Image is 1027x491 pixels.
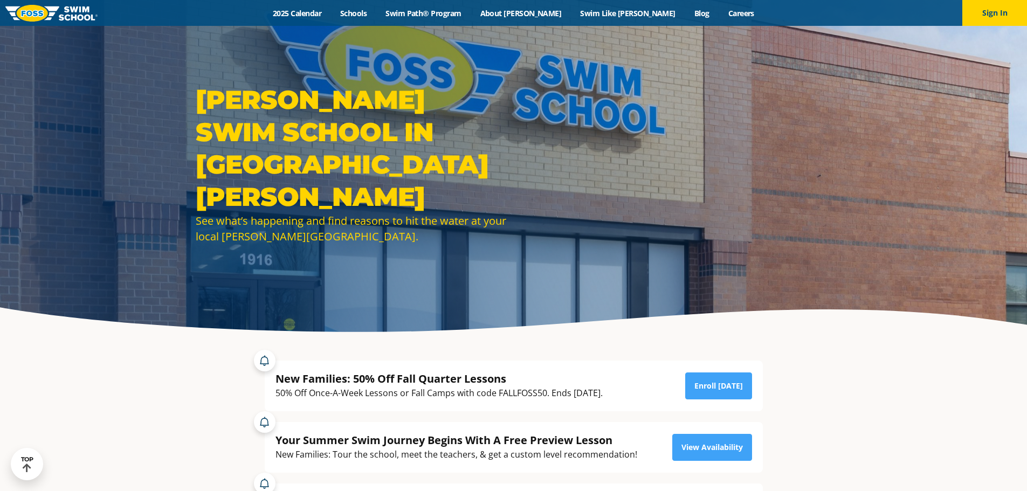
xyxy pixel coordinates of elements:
div: 50% Off Once-A-Week Lessons or Fall Camps with code FALLFOSS50. Ends [DATE]. [275,386,603,400]
div: See what’s happening and find reasons to hit the water at your local [PERSON_NAME][GEOGRAPHIC_DATA]. [196,213,508,244]
div: TOP [21,456,33,473]
a: View Availability [672,434,752,461]
a: About [PERSON_NAME] [471,8,571,18]
div: Your Summer Swim Journey Begins With A Free Preview Lesson [275,433,637,447]
a: Enroll [DATE] [685,372,752,399]
a: Blog [685,8,719,18]
h1: [PERSON_NAME] Swim School in [GEOGRAPHIC_DATA][PERSON_NAME] [196,84,508,213]
a: Careers [719,8,763,18]
a: Swim Path® Program [376,8,471,18]
a: 2025 Calendar [264,8,331,18]
div: New Families: Tour the school, meet the teachers, & get a custom level recommendation! [275,447,637,462]
a: Swim Like [PERSON_NAME] [571,8,685,18]
a: Schools [331,8,376,18]
img: FOSS Swim School Logo [5,5,98,22]
div: New Families: 50% Off Fall Quarter Lessons [275,371,603,386]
